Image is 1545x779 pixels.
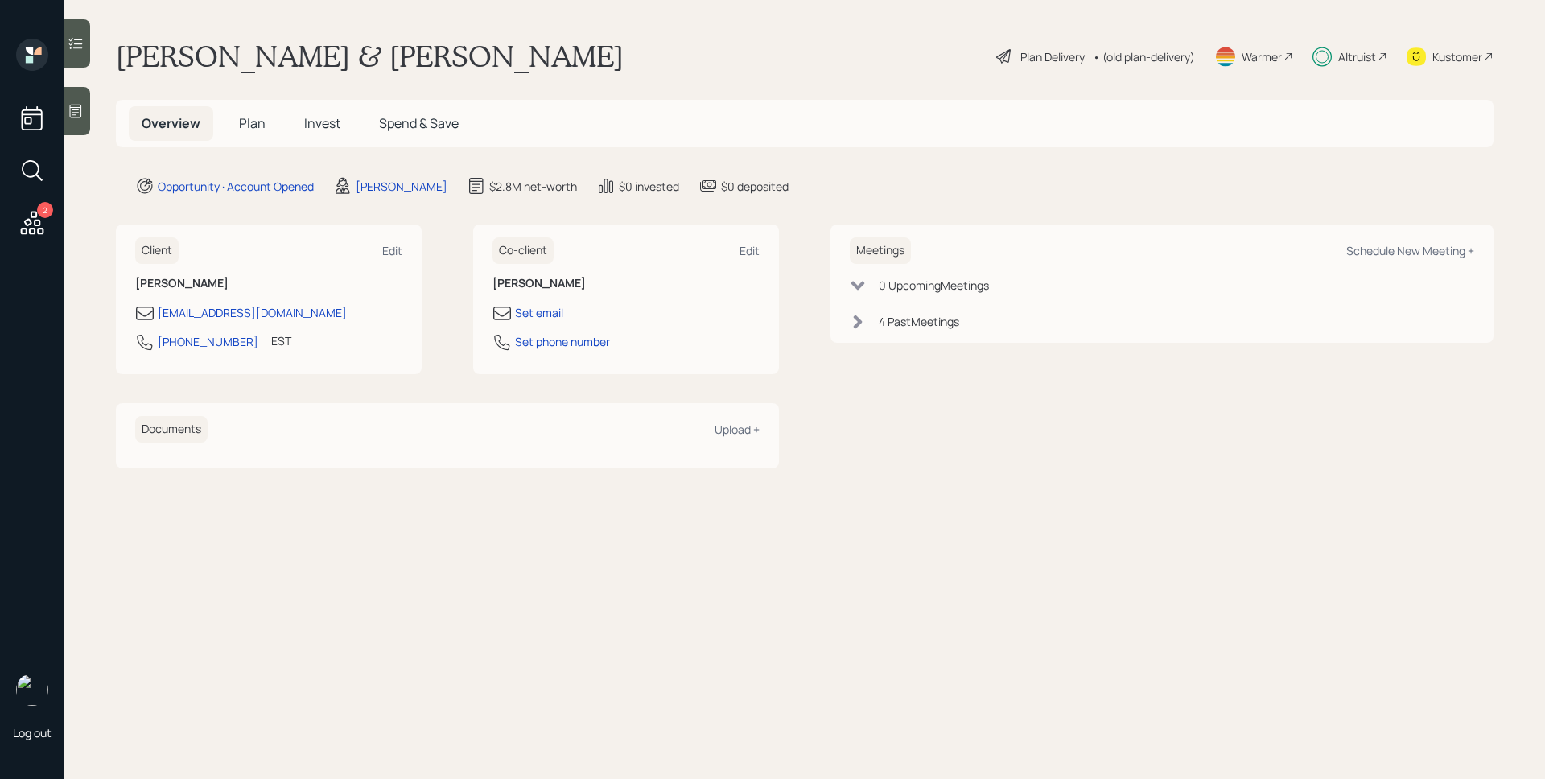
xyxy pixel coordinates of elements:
h1: [PERSON_NAME] & [PERSON_NAME] [116,39,624,74]
div: Opportunity · Account Opened [158,178,314,195]
div: Set email [515,304,563,321]
div: Kustomer [1432,48,1482,65]
div: [PHONE_NUMBER] [158,333,258,350]
div: $0 invested [619,178,679,195]
span: Overview [142,114,200,132]
span: Plan [239,114,266,132]
div: Set phone number [515,333,610,350]
h6: [PERSON_NAME] [135,277,402,291]
div: Edit [740,243,760,258]
div: Schedule New Meeting + [1346,243,1474,258]
div: 2 [37,202,53,218]
div: $0 deposited [721,178,789,195]
div: 4 Past Meeting s [879,313,959,330]
div: 0 Upcoming Meeting s [879,277,989,294]
div: Altruist [1338,48,1376,65]
div: EST [271,332,291,349]
div: Log out [13,725,51,740]
img: james-distasi-headshot.png [16,674,48,706]
div: Warmer [1242,48,1282,65]
h6: Documents [135,416,208,443]
div: $2.8M net-worth [489,178,577,195]
div: Upload + [715,422,760,437]
div: • (old plan-delivery) [1093,48,1195,65]
div: [EMAIL_ADDRESS][DOMAIN_NAME] [158,304,347,321]
h6: Co-client [492,237,554,264]
h6: Meetings [850,237,911,264]
h6: Client [135,237,179,264]
span: Invest [304,114,340,132]
h6: [PERSON_NAME] [492,277,760,291]
div: [PERSON_NAME] [356,178,447,195]
div: Edit [382,243,402,258]
div: Plan Delivery [1020,48,1085,65]
span: Spend & Save [379,114,459,132]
